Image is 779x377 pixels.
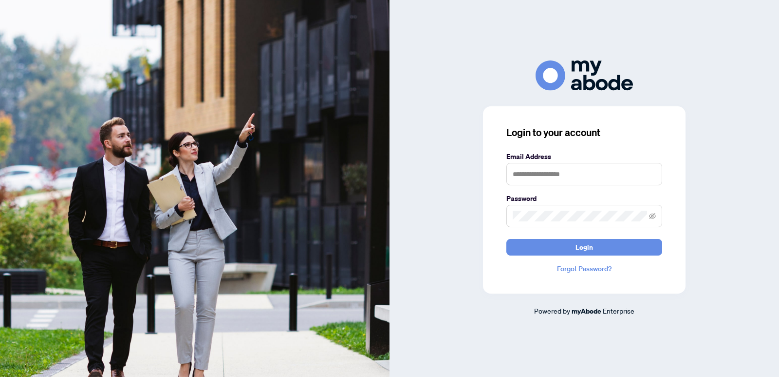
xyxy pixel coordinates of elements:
button: Login [506,239,662,256]
span: Enterprise [603,306,634,315]
a: myAbode [572,306,601,317]
label: Email Address [506,151,662,162]
span: Powered by [534,306,570,315]
label: Password [506,193,662,204]
span: Login [575,239,593,255]
a: Forgot Password? [506,263,662,274]
span: eye-invisible [649,213,656,219]
img: ma-logo [536,60,633,90]
h3: Login to your account [506,126,662,139]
